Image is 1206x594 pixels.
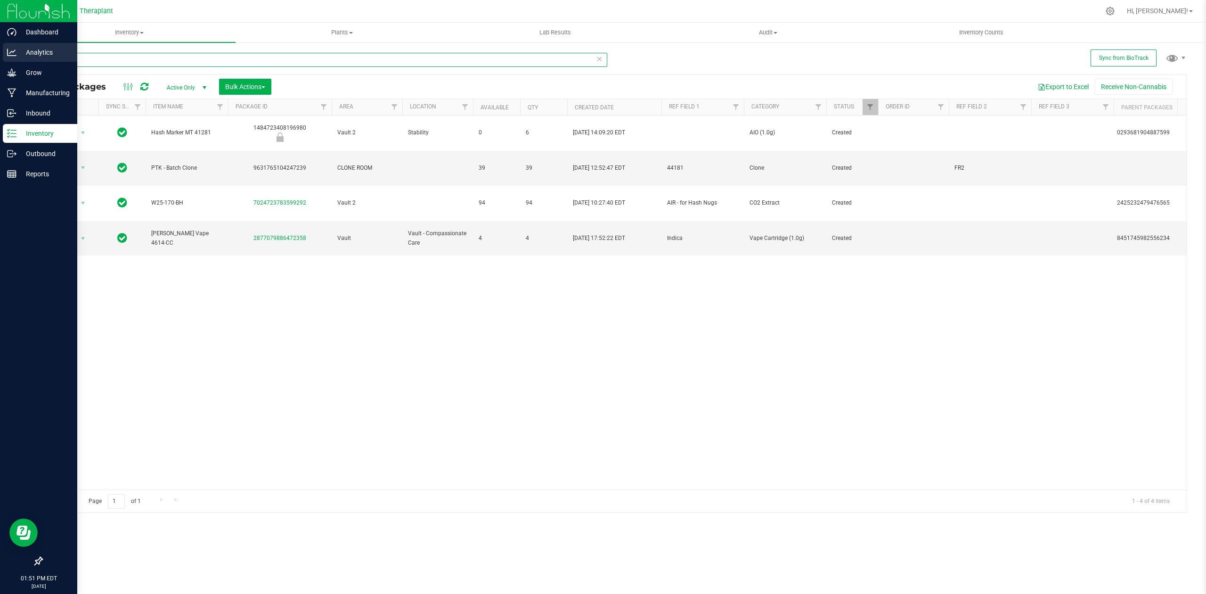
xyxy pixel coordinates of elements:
[832,234,872,243] span: Created
[16,128,73,139] p: Inventory
[457,99,473,115] a: Filter
[236,28,448,37] span: Plants
[1099,55,1149,61] span: Sync from BioTrack
[227,132,333,142] div: Newly Received
[1117,198,1205,207] div: Value 1: 2425232479476565
[667,198,738,207] span: AIR - for Hash Nugs
[117,161,127,174] span: In Sync
[1125,494,1177,508] span: 1 - 4 of 4 items
[946,28,1016,37] span: Inventory Counts
[153,103,183,110] a: Item Name
[106,103,142,110] a: Sync Status
[479,164,514,173] span: 39
[77,126,89,140] span: select
[832,198,872,207] span: Created
[23,23,236,42] a: Inventory
[575,104,614,111] a: Created Date
[933,99,949,115] a: Filter
[1104,7,1116,16] div: Manage settings
[117,231,127,245] span: In Sync
[16,168,73,180] p: Reports
[4,574,73,583] p: 01:51 PM EDT
[863,99,878,115] a: Filter
[16,47,73,58] p: Analytics
[7,108,16,118] inline-svg: Inbound
[108,494,125,509] input: 1
[337,198,397,207] span: Vault 2
[225,83,265,91] span: Bulk Actions
[596,53,603,65] span: Clear
[16,26,73,38] p: Dashboard
[9,519,38,547] iframe: Resource center
[1016,99,1031,115] a: Filter
[954,164,1026,173] span: FR2
[16,87,73,99] p: Manufacturing
[7,129,16,138] inline-svg: Inventory
[728,99,744,115] a: Filter
[479,128,514,137] span: 0
[151,229,222,247] span: [PERSON_NAME] Vape 4614-CC
[573,128,625,137] span: [DATE] 14:09:20 EDT
[1095,79,1173,95] button: Receive Non-Cannabis
[4,583,73,590] p: [DATE]
[479,234,514,243] span: 4
[956,103,987,110] a: Ref Field 2
[81,494,148,509] span: Page of 1
[77,197,89,210] span: select
[662,28,874,37] span: Audit
[49,82,115,92] span: All Packages
[77,161,89,174] span: select
[526,128,562,137] span: 6
[667,234,738,243] span: Indica
[408,128,467,137] span: Stability
[886,103,910,110] a: Order Id
[16,67,73,78] p: Grow
[481,104,509,111] a: Available
[387,99,402,115] a: Filter
[7,27,16,37] inline-svg: Dashboard
[7,149,16,158] inline-svg: Outbound
[526,198,562,207] span: 94
[410,103,436,110] a: Location
[337,234,397,243] span: Vault
[408,229,467,247] span: Vault - Compassionate Care
[527,28,584,37] span: Lab Results
[832,164,872,173] span: Created
[41,53,607,67] input: Search Package ID, Item Name, SKU, Lot or Part Number...
[528,104,538,111] a: Qty
[7,169,16,179] inline-svg: Reports
[151,164,222,173] span: PTK - Batch Clone
[117,196,127,209] span: In Sync
[750,198,821,207] span: CO2 Extract
[832,128,872,137] span: Created
[236,103,268,110] a: Package ID
[253,199,306,206] a: 7024723783599292
[23,28,236,37] span: Inventory
[1117,128,1205,137] div: Value 1: 0293681904887599
[151,198,222,207] span: W25-170-BH
[1117,234,1205,243] div: Value 1: 8451745982556234
[80,7,113,15] span: Theraplant
[669,103,700,110] a: Ref Field 1
[151,128,222,137] span: Hash Marker MT 41281
[212,99,228,115] a: Filter
[875,23,1088,42] a: Inventory Counts
[253,235,306,241] a: 2877079886472358
[1039,103,1069,110] a: Ref Field 3
[316,99,332,115] a: Filter
[1127,7,1188,15] span: Hi, [PERSON_NAME]!
[667,164,738,173] span: 44181
[1032,79,1095,95] button: Export to Excel
[750,234,821,243] span: Vape Cartridge (1.0g)
[811,99,826,115] a: Filter
[526,164,562,173] span: 39
[573,198,625,207] span: [DATE] 10:27:40 EDT
[1091,49,1157,66] button: Sync from BioTrack
[7,48,16,57] inline-svg: Analytics
[337,128,397,137] span: Vault 2
[1098,99,1114,115] a: Filter
[751,103,779,110] a: Category
[573,164,625,173] span: [DATE] 12:52:47 EDT
[227,164,333,173] div: 9631765104247239
[117,126,127,139] span: In Sync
